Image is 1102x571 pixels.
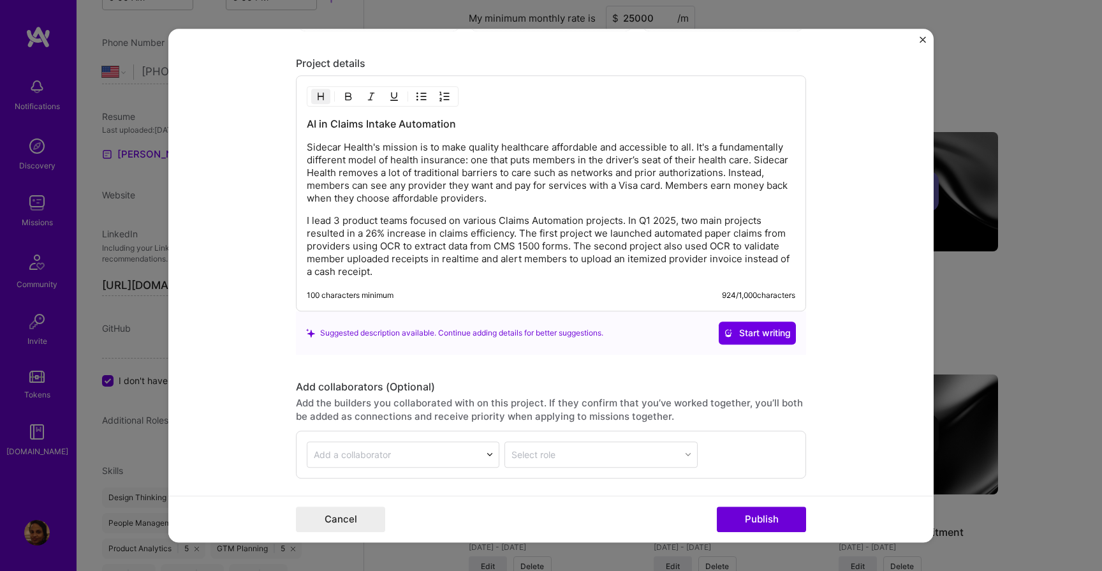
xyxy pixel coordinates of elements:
[296,507,385,532] button: Cancel
[307,290,393,300] div: 100 characters minimum
[334,89,335,104] img: Divider
[314,448,391,461] div: Add a collaborator
[343,91,353,101] img: Bold
[306,329,315,337] i: icon SuggestedTeams
[486,451,494,459] img: drop icon
[366,91,376,101] img: Italic
[296,380,806,394] div: Add collaborators (Optional)
[439,91,450,101] img: OL
[416,91,427,101] img: UL
[296,396,806,423] div: Add the builders you collaborated with on this project. If they confirm that you’ve worked togeth...
[306,327,603,340] div: Suggested description available. Continue adding details for better suggestions.
[722,290,795,300] div: 924 / 1,000 characters
[307,214,795,278] p: I lead 3 product teams focused on various Claims Automation projects. In Q1 2025, two main projec...
[307,117,795,131] h3: AI in Claims Intake Automation
[389,91,399,101] img: Underline
[717,507,806,532] button: Publish
[724,329,733,337] i: icon CrystalBallWhite
[719,322,796,345] button: Start writing
[724,327,791,339] span: Start writing
[316,91,326,101] img: Heading
[920,36,926,50] button: Close
[307,141,795,205] p: Sidecar Health's mission is to make quality healthcare affordable and accessible to all. It's a f...
[296,57,806,70] div: Project details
